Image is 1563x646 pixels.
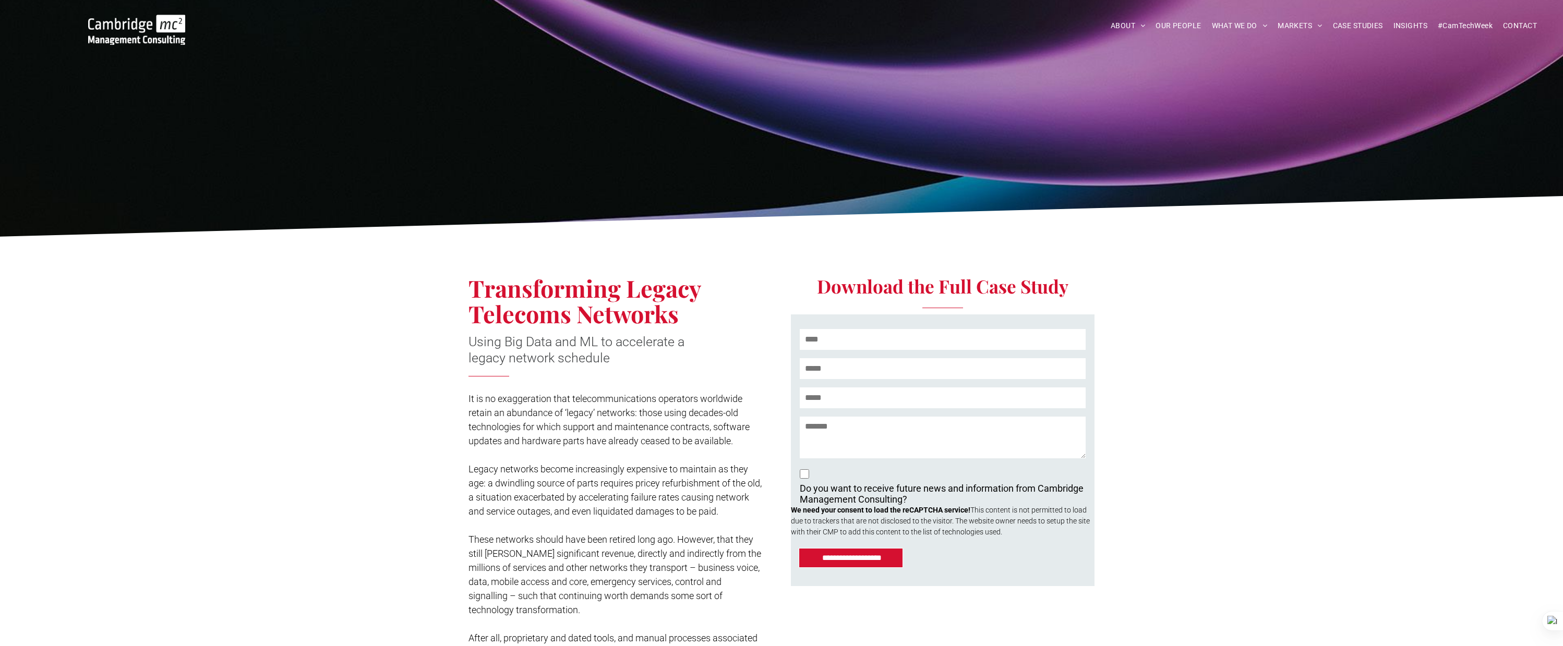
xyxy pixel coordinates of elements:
[468,464,762,517] span: Legacy networks become increasingly expensive to maintain as they age: a dwindling source of part...
[468,272,701,330] span: Transforming Legacy Telecoms Networks
[791,506,1090,536] span: This content is not permitted to load due to trackers that are not disclosed to the visitor. The ...
[1433,18,1498,34] a: #CamTechWeek
[88,16,185,27] a: Your Business Transformed | Cambridge Management Consulting
[88,15,185,45] img: Cambridge MC Logo
[791,506,970,514] strong: We need your consent to load the reCAPTCHA service!
[468,334,684,365] span: Using Big Data and ML to accelerate a legacy network schedule
[1105,18,1151,34] a: ABOUT
[800,469,809,479] input: Do you want to receive future news and information from Cambridge Management Consulting? Cambridg...
[1328,18,1388,34] a: CASE STUDIES
[800,483,1084,505] p: Do you want to receive future news and information from Cambridge Management Consulting?
[1272,18,1327,34] a: MARKETS
[468,393,750,446] span: It is no exaggeration that telecommunications operators worldwide retain an abundance of ‘legacy’...
[1388,18,1433,34] a: INSIGHTS
[1150,18,1206,34] a: OUR PEOPLE
[1207,18,1273,34] a: WHAT WE DO
[1498,18,1542,34] a: CONTACT
[817,274,1068,298] span: Download the Full Case Study
[468,534,761,615] span: These networks should have been retired long ago. However, that they still [PERSON_NAME] signific...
